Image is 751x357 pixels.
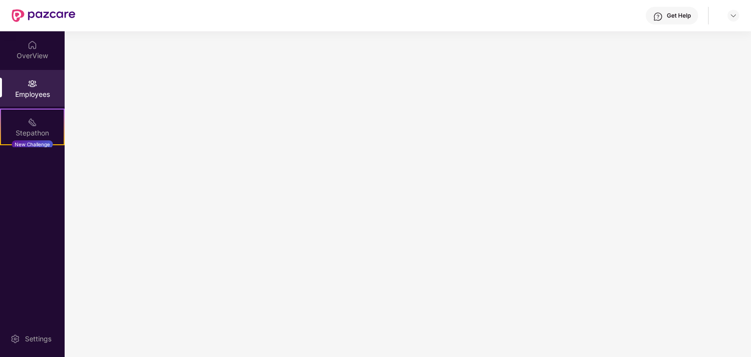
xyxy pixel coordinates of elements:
[729,12,737,20] img: svg+xml;base64,PHN2ZyBpZD0iRHJvcGRvd24tMzJ4MzIiIHhtbG5zPSJodHRwOi8vd3d3LnczLm9yZy8yMDAwL3N2ZyIgd2...
[22,334,54,344] div: Settings
[12,140,53,148] div: New Challenge
[27,79,37,89] img: svg+xml;base64,PHN2ZyBpZD0iRW1wbG95ZWVzIiB4bWxucz0iaHR0cDovL3d3dy53My5vcmcvMjAwMC9zdmciIHdpZHRoPS...
[27,117,37,127] img: svg+xml;base64,PHN2ZyB4bWxucz0iaHR0cDovL3d3dy53My5vcmcvMjAwMC9zdmciIHdpZHRoPSIyMSIgaGVpZ2h0PSIyMC...
[1,128,64,138] div: Stepathon
[667,12,691,20] div: Get Help
[12,9,75,22] img: New Pazcare Logo
[653,12,663,22] img: svg+xml;base64,PHN2ZyBpZD0iSGVscC0zMngzMiIgeG1sbnM9Imh0dHA6Ly93d3cudzMub3JnLzIwMDAvc3ZnIiB3aWR0aD...
[10,334,20,344] img: svg+xml;base64,PHN2ZyBpZD0iU2V0dGluZy0yMHgyMCIgeG1sbnM9Imh0dHA6Ly93d3cudzMub3JnLzIwMDAvc3ZnIiB3aW...
[27,40,37,50] img: svg+xml;base64,PHN2ZyBpZD0iSG9tZSIgeG1sbnM9Imh0dHA6Ly93d3cudzMub3JnLzIwMDAvc3ZnIiB3aWR0aD0iMjAiIG...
